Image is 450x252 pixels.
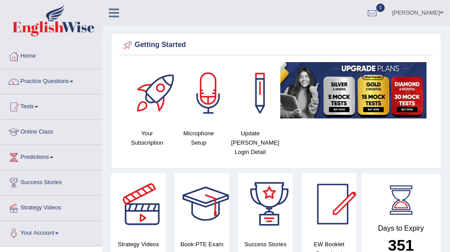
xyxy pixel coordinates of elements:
a: Strategy Videos [0,196,102,218]
img: small5.jpg [280,62,426,118]
span: 0 [376,4,385,12]
h4: Microphone Setup [177,129,220,147]
h4: Your Subscription [126,129,168,147]
h4: Book PTE Exam [175,240,229,249]
a: Home [0,44,102,66]
a: Success Stories [0,170,102,193]
div: Getting Started [121,39,431,52]
h4: Days to Expiry [371,224,431,232]
a: Practice Questions [0,69,102,91]
a: Tests [0,94,102,117]
h4: Success Stories [238,240,293,249]
a: Predictions [0,145,102,167]
h4: Strategy Videos [111,240,166,249]
h4: Update [PERSON_NAME] Login Detail [229,129,271,157]
a: Online Class [0,120,102,142]
a: Your Account [0,221,102,243]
